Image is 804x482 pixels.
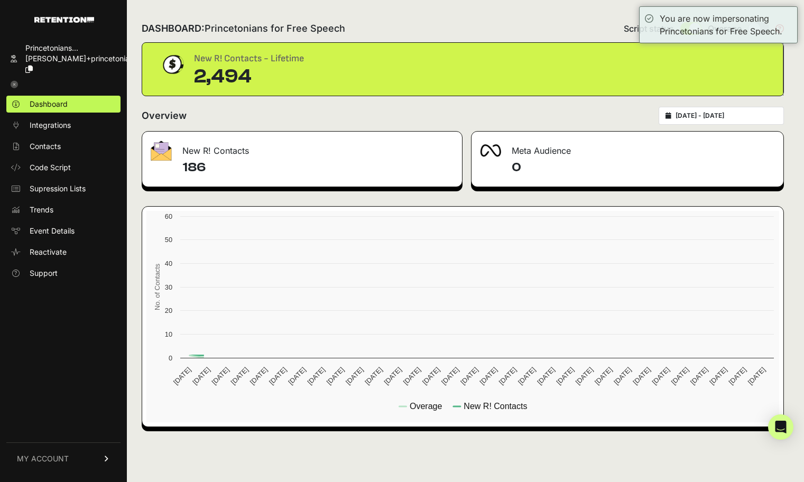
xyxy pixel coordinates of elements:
[768,414,793,440] div: Open Intercom Messenger
[172,366,192,386] text: [DATE]
[30,183,86,194] span: Supression Lists
[165,236,172,244] text: 50
[25,43,140,53] div: Princetonians...
[25,54,140,63] span: [PERSON_NAME]+princetonian...
[464,402,527,411] text: New R! Contacts
[440,366,460,386] text: [DATE]
[555,366,575,386] text: [DATE]
[191,366,211,386] text: [DATE]
[631,366,652,386] text: [DATE]
[142,21,345,36] h2: DASHBOARD:
[6,180,121,197] a: Supression Lists
[205,23,345,34] span: Princetonians for Free Speech
[6,117,121,134] a: Integrations
[421,366,441,386] text: [DATE]
[708,366,728,386] text: [DATE]
[512,159,775,176] h4: 0
[410,402,442,411] text: Overage
[30,120,71,131] span: Integrations
[287,366,307,386] text: [DATE]
[165,307,172,314] text: 20
[229,366,250,386] text: [DATE]
[478,366,499,386] text: [DATE]
[30,247,67,257] span: Reactivate
[6,159,121,176] a: Code Script
[660,12,792,38] div: You are now impersonating Princetonians for Free Speech.
[6,244,121,261] a: Reactivate
[30,226,75,236] span: Event Details
[651,366,671,386] text: [DATE]
[472,132,784,163] div: Meta Audience
[746,366,767,386] text: [DATE]
[535,366,556,386] text: [DATE]
[17,453,69,464] span: MY ACCOUNT
[267,366,288,386] text: [DATE]
[151,141,172,161] img: fa-envelope-19ae18322b30453b285274b1b8af3d052b27d846a4fbe8435d1a52b978f639a2.png
[306,366,327,386] text: [DATE]
[516,366,537,386] text: [DATE]
[30,99,68,109] span: Dashboard
[497,366,518,386] text: [DATE]
[159,51,186,78] img: dollar-coin-05c43ed7efb7bc0c12610022525b4bbbb207c7efeef5aecc26f025e68dcafac9.png
[6,40,121,78] a: Princetonians... [PERSON_NAME]+princetonian...
[574,366,595,386] text: [DATE]
[6,265,121,282] a: Support
[153,264,161,310] text: No. of Contacts
[30,141,61,152] span: Contacts
[248,366,269,386] text: [DATE]
[210,366,230,386] text: [DATE]
[142,132,462,163] div: New R! Contacts
[34,17,94,23] img: Retention.com
[344,366,365,386] text: [DATE]
[363,366,384,386] text: [DATE]
[6,223,121,239] a: Event Details
[194,51,304,66] div: New R! Contacts - Lifetime
[165,259,172,267] text: 40
[689,366,709,386] text: [DATE]
[194,66,304,87] div: 2,494
[382,366,403,386] text: [DATE]
[612,366,633,386] text: [DATE]
[624,22,674,35] span: Script status
[182,159,454,176] h4: 186
[165,330,172,338] text: 10
[593,366,614,386] text: [DATE]
[402,366,422,386] text: [DATE]
[325,366,346,386] text: [DATE]
[165,283,172,291] text: 30
[30,162,71,173] span: Code Script
[142,108,187,123] h2: Overview
[165,212,172,220] text: 60
[727,366,748,386] text: [DATE]
[169,354,172,362] text: 0
[6,96,121,113] a: Dashboard
[670,366,690,386] text: [DATE]
[30,205,53,215] span: Trends
[6,442,121,475] a: MY ACCOUNT
[6,201,121,218] a: Trends
[480,144,501,157] img: fa-meta-2f981b61bb99beabf952f7030308934f19ce035c18b003e963880cc3fabeebb7.png
[6,138,121,155] a: Contacts
[30,268,58,279] span: Support
[459,366,479,386] text: [DATE]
